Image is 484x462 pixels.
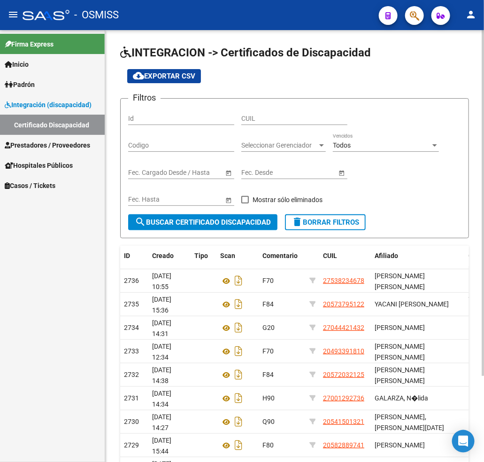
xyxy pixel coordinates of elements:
input: Fecha fin [170,169,216,177]
span: 2733 [124,347,139,355]
button: Open calendar [223,195,233,205]
datatable-header-cell: Scan [216,246,259,266]
span: [DATE] 14:38 [152,366,171,384]
span: 20573795122 [323,300,364,308]
span: [PERSON_NAME] [375,324,425,331]
i: Descargar documento [232,367,245,382]
datatable-header-cell: Comentario [259,246,306,266]
span: Comentario [262,252,298,259]
input: Fecha fin [284,169,330,177]
span: F84 [262,300,274,308]
button: Open calendar [223,168,233,178]
span: Todos [333,141,351,149]
span: F70 [262,347,274,355]
span: Prestadores / Proveedores [5,140,90,150]
i: Descargar documento [232,297,245,312]
span: [DATE] 14:34 [152,390,171,408]
span: [DATE] 12:34 [152,343,171,361]
span: [DATE] 15:36 [152,296,171,314]
span: Casos / Tickets [5,180,55,191]
span: Padrón [5,79,35,90]
i: Descargar documento [232,320,245,335]
button: Buscar Certificado Discapacidad [128,214,277,230]
i: Descargar documento [232,414,245,429]
datatable-header-cell: CUIL [319,246,371,266]
input: Fecha fin [170,196,216,204]
span: Integración (discapacidad) [5,100,92,110]
datatable-header-cell: Creado [148,246,191,266]
span: - OSMISS [74,5,119,25]
div: Open Intercom Messenger [452,430,475,453]
span: 20541501321 [323,418,364,425]
span: [DATE] 15:44 [152,437,171,455]
span: H90 [262,394,275,402]
span: Afiliado [375,252,398,259]
span: 2735 [124,300,139,308]
span: 2734 [124,324,139,331]
span: Inicio [5,59,29,70]
span: Q90 [262,418,275,425]
datatable-header-cell: Tipo [191,246,216,266]
span: INTEGRACION -> Certificados de Discapacidad [120,46,371,59]
input: Fecha inicio [241,169,276,177]
button: Open calendar [337,168,346,178]
mat-icon: person [465,9,476,20]
span: Tipo [194,252,208,259]
span: [PERSON_NAME] [PERSON_NAME] [375,272,425,290]
span: F84 [262,371,274,378]
span: Hospitales Públicos [5,160,73,171]
span: G20 [262,324,275,331]
span: 27538234678 [323,277,364,284]
span: CUIL [323,252,337,259]
span: F80 [262,441,274,449]
i: Descargar documento [232,391,245,406]
span: Exportar CSV [133,72,195,80]
span: 27044421432 [323,324,364,331]
span: Mostrar sólo eliminados [253,194,323,205]
span: 2736 [124,277,139,284]
span: Firma Express [5,39,54,49]
input: Fecha inicio [128,196,162,204]
span: [DATE] 14:27 [152,413,171,431]
span: Creado [152,252,174,259]
span: [DATE] 10:55 [152,272,171,290]
span: 2729 [124,441,139,449]
span: 2732 [124,371,139,378]
span: Seleccionar Gerenciador [241,141,317,149]
span: [PERSON_NAME] [375,441,425,449]
i: Descargar documento [232,438,245,453]
span: 20493391810 [323,347,364,355]
span: GALARZA, N�lida [375,394,428,402]
span: 2731 [124,394,139,402]
span: ID [124,252,130,259]
input: Fecha inicio [128,169,162,177]
i: Descargar documento [232,344,245,359]
mat-icon: delete [292,216,303,227]
span: [PERSON_NAME], [PERSON_NAME][DATE] [375,413,444,431]
span: Buscar Certificado Discapacidad [135,218,271,227]
i: Descargar documento [232,273,245,288]
mat-icon: menu [8,9,19,20]
span: [PERSON_NAME] [PERSON_NAME] [375,343,425,361]
span: [DATE] 14:31 [152,319,171,337]
span: 2730 [124,418,139,425]
span: Scan [220,252,235,259]
mat-icon: search [135,216,146,227]
span: 27001292736 [323,394,364,402]
span: F70 [262,277,274,284]
span: Borrar Filtros [292,218,359,227]
span: 20582889741 [323,441,364,449]
button: Borrar Filtros [285,214,366,230]
button: Exportar CSV [127,69,201,83]
span: YACANI [PERSON_NAME] [375,300,449,308]
h3: Filtros [128,91,161,104]
span: [PERSON_NAME] [PERSON_NAME] [375,366,425,384]
mat-icon: cloud_download [133,70,144,81]
datatable-header-cell: Afiliado [371,246,465,266]
span: 20572032125 [323,371,364,378]
datatable-header-cell: ID [120,246,148,266]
